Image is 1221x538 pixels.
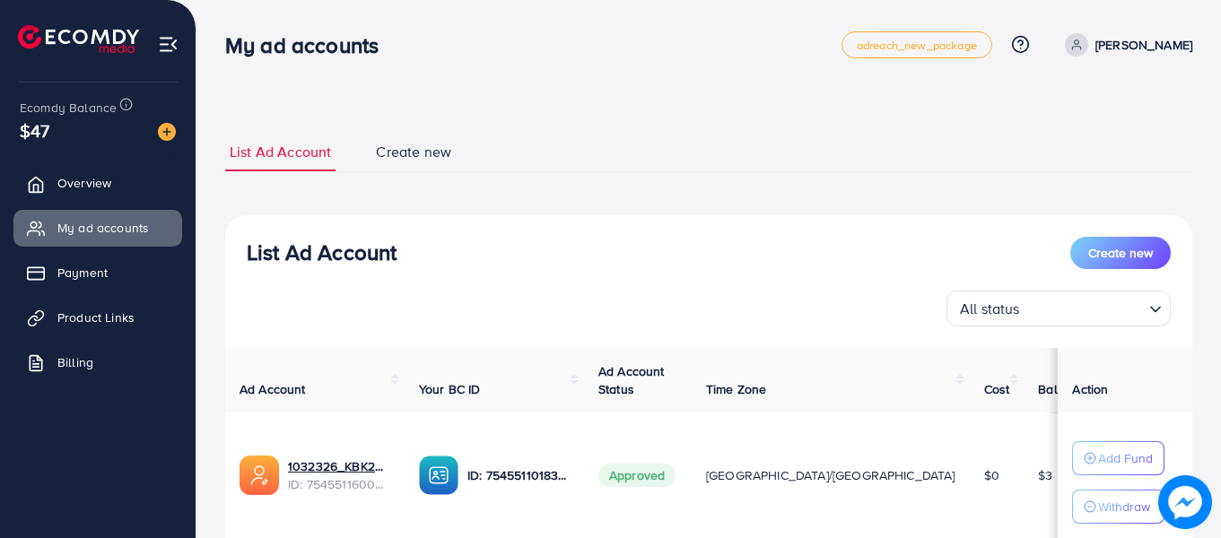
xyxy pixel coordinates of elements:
span: $0 [984,466,999,484]
img: ic-ads-acc.e4c84228.svg [240,456,279,495]
span: Payment [57,264,108,282]
button: Withdraw [1072,490,1164,524]
h3: List Ad Account [247,239,397,265]
span: Product Links [57,308,135,326]
span: Approved [598,464,676,487]
span: Your BC ID [419,380,481,398]
div: Search for option [946,291,1171,326]
span: Create new [376,142,451,162]
img: logo [18,25,139,53]
p: Add Fund [1098,447,1153,469]
img: ic-ba-acc.ded83a64.svg [419,456,458,495]
p: Withdraw [1098,496,1150,517]
span: ID: 7545511600095494152 [288,475,390,493]
span: Ad Account Status [598,362,665,398]
img: menu [158,34,179,55]
div: <span class='underline'>1032326_KBK2_1756826463300</span></br>7545511600095494152 [288,457,390,494]
span: Overview [57,174,111,192]
span: $47 [20,117,49,143]
button: Create new [1070,237,1171,269]
span: Cost [984,380,1010,398]
span: [GEOGRAPHIC_DATA]/[GEOGRAPHIC_DATA] [706,466,955,484]
a: Overview [13,165,182,201]
span: Create new [1088,244,1153,262]
a: 1032326_KBK2_1756826463300 [288,457,390,475]
span: Ecomdy Balance [20,99,117,117]
a: Product Links [13,299,182,335]
p: ID: 7545511018374512658 [467,464,570,486]
button: Add Fund [1072,441,1164,475]
span: Time Zone [706,380,766,398]
span: My ad accounts [57,219,149,237]
span: List Ad Account [230,142,331,162]
h3: My ad accounts [225,32,393,58]
span: Balance [1038,380,1086,398]
input: Search for option [1025,292,1142,322]
span: All status [956,296,1024,322]
span: Billing [57,353,93,371]
span: adreach_new_package [857,39,977,51]
span: Action [1072,380,1108,398]
img: image [1158,475,1212,529]
span: $3 [1038,466,1052,484]
a: My ad accounts [13,210,182,246]
a: adreach_new_package [842,31,992,58]
img: image [158,123,176,141]
span: Ad Account [240,380,306,398]
a: Billing [13,344,182,380]
a: Payment [13,255,182,291]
